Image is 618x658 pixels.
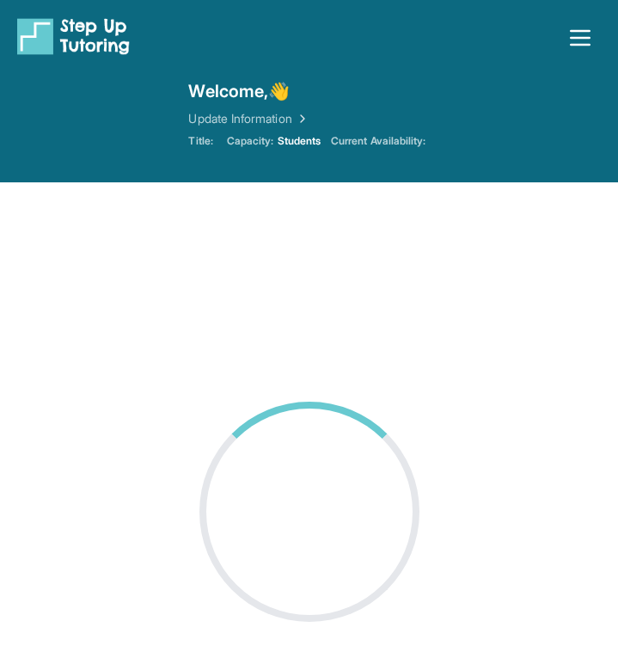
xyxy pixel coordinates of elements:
[278,134,321,148] span: Students
[188,110,309,127] a: Update Information
[227,134,274,148] span: Capacity:
[331,134,425,148] span: Current Availability:
[17,17,130,55] img: logo
[292,110,309,127] img: Chevron Right
[188,79,290,103] span: Welcome, 👋
[188,134,212,148] span: Title:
